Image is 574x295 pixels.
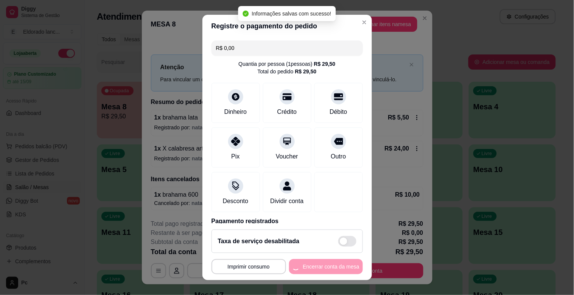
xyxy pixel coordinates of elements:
[238,60,335,68] div: Quantia por pessoa ( 1 pessoas)
[276,152,298,161] div: Voucher
[224,107,247,116] div: Dinheiro
[252,11,331,17] span: Informações salvas com sucesso!
[212,259,286,274] button: Imprimir consumo
[330,107,347,116] div: Débito
[202,15,372,37] header: Registre o pagamento do pedido
[331,152,346,161] div: Outro
[243,11,249,17] span: check-circle
[358,16,370,28] button: Close
[212,217,363,226] p: Pagamento registrados
[277,107,297,116] div: Crédito
[295,68,317,75] div: R$ 29,50
[270,197,303,206] div: Dividir conta
[223,197,249,206] div: Desconto
[218,237,300,246] h2: Taxa de serviço desabilitada
[314,60,336,68] div: R$ 29,50
[216,40,358,56] input: Ex.: hambúrguer de cordeiro
[258,68,317,75] div: Total do pedido
[231,152,240,161] div: Pix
